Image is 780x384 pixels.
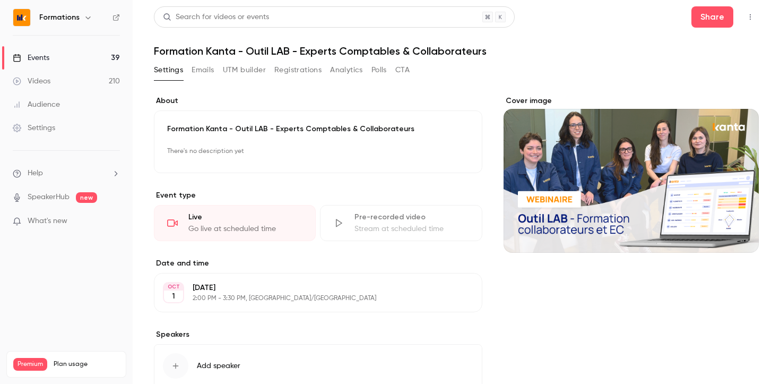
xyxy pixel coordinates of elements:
[163,12,269,23] div: Search for videos or events
[395,62,410,79] button: CTA
[13,9,30,26] img: Formations
[504,96,759,106] label: Cover image
[188,212,302,223] div: Live
[167,143,469,160] p: There's no description yet
[193,283,426,293] p: [DATE]
[193,294,426,303] p: 2:00 PM - 3:30 PM, [GEOGRAPHIC_DATA]/[GEOGRAPHIC_DATA]
[13,358,47,371] span: Premium
[274,62,322,79] button: Registrations
[504,96,759,253] section: Cover image
[28,168,43,179] span: Help
[172,291,175,302] p: 1
[28,192,70,203] a: SpeakerHub
[354,224,469,234] div: Stream at scheduled time
[39,12,80,23] h6: Formations
[13,168,120,179] li: help-dropdown-opener
[223,62,266,79] button: UTM builder
[13,123,55,133] div: Settings
[13,76,50,87] div: Videos
[154,62,183,79] button: Settings
[320,205,482,241] div: Pre-recorded videoStream at scheduled time
[107,217,120,226] iframe: Noticeable Trigger
[28,216,67,227] span: What's new
[13,99,60,110] div: Audience
[154,258,482,269] label: Date and time
[154,205,316,241] div: LiveGo live at scheduled time
[154,45,759,57] h1: Formation Kanta - Outil LAB - Experts Comptables & Collaborateurs
[691,6,733,28] button: Share
[54,360,119,369] span: Plan usage
[154,190,482,201] p: Event type
[188,224,302,234] div: Go live at scheduled time
[330,62,363,79] button: Analytics
[154,96,482,106] label: About
[164,283,183,291] div: OCT
[192,62,214,79] button: Emails
[197,361,240,371] span: Add speaker
[13,53,49,63] div: Events
[167,124,469,134] p: Formation Kanta - Outil LAB - Experts Comptables & Collaborateurs
[154,329,482,340] label: Speakers
[354,212,469,223] div: Pre-recorded video
[76,192,97,203] span: new
[371,62,387,79] button: Polls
